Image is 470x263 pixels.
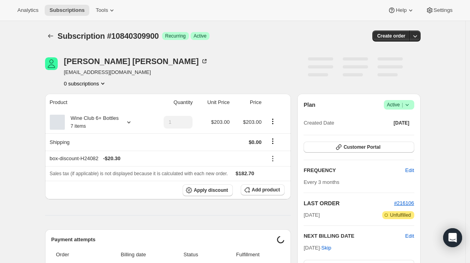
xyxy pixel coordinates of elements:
button: Help [383,5,419,16]
a: #216106 [394,200,414,206]
span: Skip [321,244,331,252]
button: Edit [405,232,414,240]
span: $182.70 [236,170,254,176]
span: [DATE] [304,211,320,219]
span: Edit [405,167,414,174]
button: Analytics [13,5,43,16]
span: Apply discount [194,187,228,193]
div: box-discount-H24082 [50,155,262,163]
button: Add product [241,184,285,195]
span: Billing date [101,251,166,259]
h2: NEXT BILLING DATE [304,232,405,240]
span: $203.00 [211,119,230,125]
button: Shipping actions [266,137,279,146]
th: Quantity [149,94,195,111]
th: Shipping [45,133,149,151]
button: Tools [91,5,121,16]
button: Create order [372,30,410,42]
h2: Plan [304,101,315,109]
button: #216106 [394,199,414,207]
span: [DATE] · [304,245,331,251]
span: $203.00 [243,119,262,125]
div: Wine Club 6+ Bottles [65,114,119,130]
h2: FREQUENCY [304,167,405,174]
th: Price [232,94,264,111]
span: Laura Carroll [45,57,58,70]
button: Edit [400,164,419,177]
div: [PERSON_NAME] [PERSON_NAME] [64,57,208,65]
span: Analytics [17,7,38,13]
button: Subscriptions [45,30,56,42]
div: Open Intercom Messenger [443,228,462,247]
span: Every 3 months [304,179,339,185]
small: 7 items [71,123,86,129]
button: Subscriptions [45,5,89,16]
span: Created Date [304,119,334,127]
span: Sales tax (if applicable) is not displayed because it is calculated with each new order. [50,171,228,176]
button: Customer Portal [304,142,414,153]
button: Settings [421,5,457,16]
span: Customer Portal [344,144,380,150]
span: Settings [434,7,453,13]
span: Add product [252,187,280,193]
span: Recurring [165,33,186,39]
button: Product actions [64,79,107,87]
span: [DATE] [394,120,410,126]
th: Product [45,94,149,111]
span: [EMAIL_ADDRESS][DOMAIN_NAME] [64,68,208,76]
button: Apply discount [183,184,233,196]
button: Product actions [266,117,279,126]
th: Unit Price [195,94,232,111]
span: Active [194,33,207,39]
span: Unfulfilled [390,212,411,218]
span: | [402,102,403,108]
h2: Payment attempts [51,236,277,244]
span: Create order [377,33,405,39]
span: Tools [96,7,108,13]
button: Skip [317,242,336,254]
span: Active [387,101,411,109]
span: $0.00 [249,139,262,145]
span: Subscriptions [49,7,85,13]
span: Help [396,7,406,13]
span: Fulfillment [216,251,280,259]
span: - $20.30 [103,155,121,163]
h2: LAST ORDER [304,199,394,207]
button: [DATE] [389,117,414,129]
span: Status [171,251,211,259]
span: Subscription #10840309900 [58,32,159,40]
